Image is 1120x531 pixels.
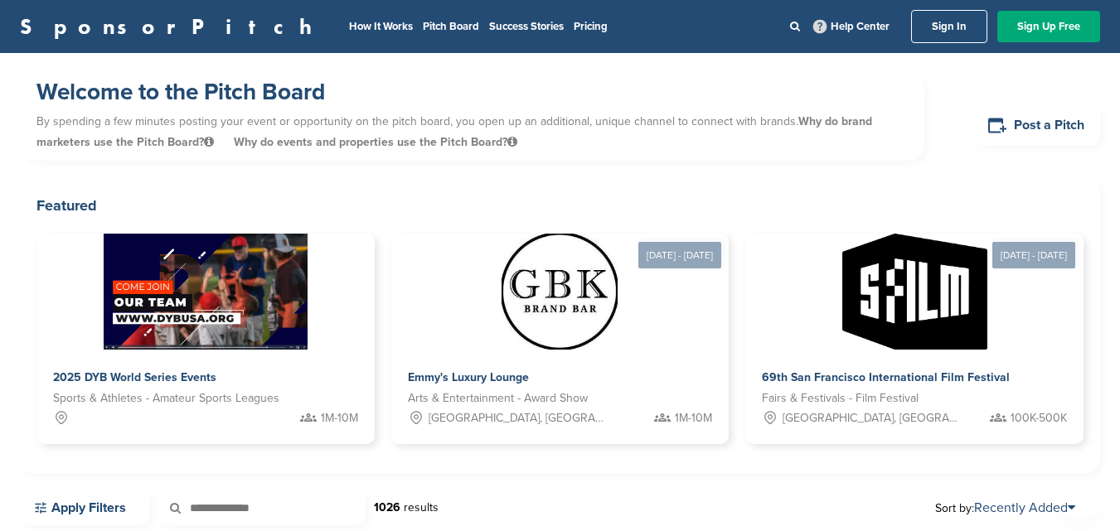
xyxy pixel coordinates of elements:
[762,389,919,408] span: Fairs & Festivals - Film Festival
[974,500,1075,516] a: Recently Added
[53,370,216,384] span: 2025 DYB World Series Events
[502,234,618,350] img: Sponsorpitch &
[391,207,730,444] a: [DATE] - [DATE] Sponsorpitch & Emmy's Luxury Lounge Arts & Entertainment - Award Show [GEOGRAPHIC...
[745,207,1084,444] a: [DATE] - [DATE] Sponsorpitch & 69th San Francisco International Film Festival Fairs & Festivals -...
[574,20,608,33] a: Pricing
[20,16,322,37] a: SponsorPitch
[404,500,439,514] span: results
[762,370,1010,384] span: 69th San Francisco International Film Festival
[842,234,987,350] img: Sponsorpitch &
[423,20,479,33] a: Pitch Board
[429,409,606,427] span: [GEOGRAPHIC_DATA], [GEOGRAPHIC_DATA]
[783,409,960,427] span: [GEOGRAPHIC_DATA], [GEOGRAPHIC_DATA]
[349,20,413,33] a: How It Works
[974,105,1100,146] a: Post a Pitch
[53,389,279,408] span: Sports & Athletes - Amateur Sports Leagues
[1054,465,1107,518] iframe: Button to launch messaging window
[374,500,400,514] strong: 1026
[675,409,712,427] span: 1M-10M
[1011,409,1067,427] span: 100K-500K
[638,242,721,268] div: [DATE] - [DATE]
[321,409,358,427] span: 1M-10M
[992,242,1075,268] div: [DATE] - [DATE]
[104,234,308,350] img: Sponsorpitch &
[935,501,1075,514] span: Sort by:
[911,10,987,43] a: Sign In
[36,194,1084,217] h2: Featured
[20,490,150,525] a: Apply Filters
[36,77,908,107] h1: Welcome to the Pitch Board
[997,11,1100,42] a: Sign Up Free
[408,370,529,384] span: Emmy's Luxury Lounge
[408,389,588,408] span: Arts & Entertainment - Award Show
[36,234,375,444] a: Sponsorpitch & 2025 DYB World Series Events Sports & Athletes - Amateur Sports Leagues 1M-10M
[234,135,517,149] span: Why do events and properties use the Pitch Board?
[810,17,893,36] a: Help Center
[489,20,564,33] a: Success Stories
[36,107,908,157] p: By spending a few minutes posting your event or opportunity on the pitch board, you open up an ad...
